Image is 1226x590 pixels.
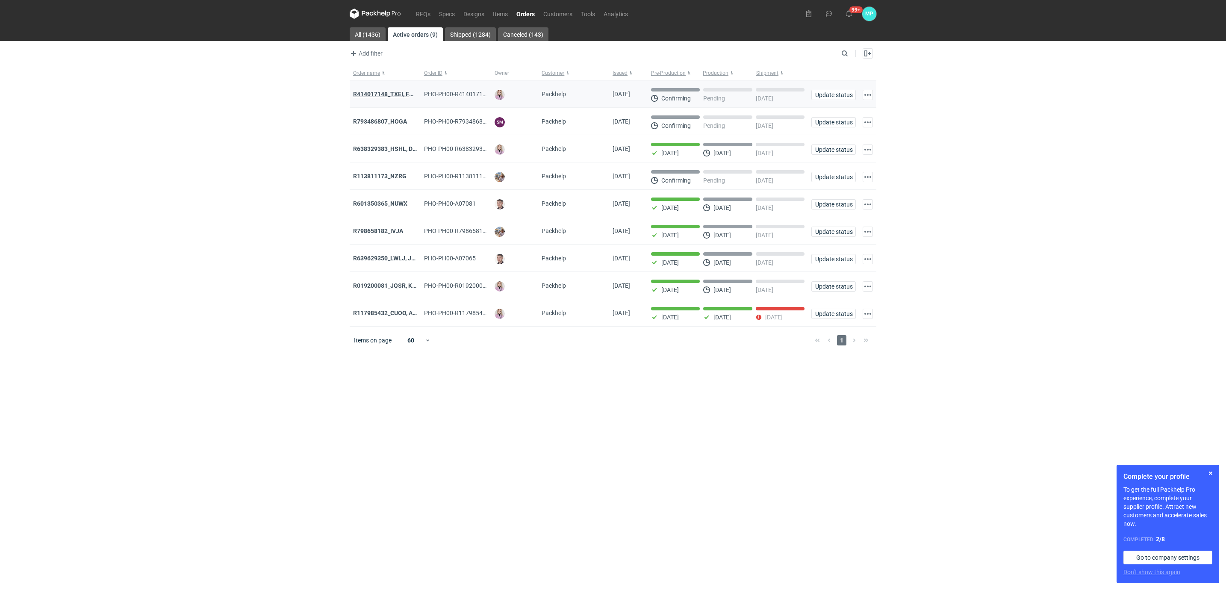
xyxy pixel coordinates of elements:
img: Michał Palasek [495,227,505,237]
svg: Packhelp Pro [350,9,401,19]
button: Update status [811,309,856,319]
button: Actions [863,145,873,155]
img: Klaudia Wiśniewska [495,90,505,100]
a: Canceled (143) [498,27,548,41]
p: [DATE] [713,150,731,156]
button: 99+ [842,7,856,21]
p: [DATE] [756,150,773,156]
a: Tools [577,9,599,19]
a: Orders [512,9,539,19]
span: Customer [542,70,564,77]
span: Pre-Production [651,70,686,77]
p: [DATE] [713,286,731,293]
button: Update status [811,227,856,237]
p: [DATE] [713,232,731,239]
p: [DATE] [661,286,679,293]
p: [DATE] [661,232,679,239]
button: Don’t show this again [1123,568,1180,576]
p: [DATE] [765,314,783,321]
button: Actions [863,199,873,209]
p: [DATE] [756,259,773,266]
figcaption: SM [495,117,505,127]
button: Add filter [348,48,383,59]
span: Update status [815,174,852,180]
p: [DATE] [756,204,773,211]
button: Update status [811,199,856,209]
button: Customer [538,66,609,80]
span: Add filter [348,48,383,59]
span: Order name [353,70,380,77]
span: 07/08/2025 [613,173,630,180]
span: Issued [613,70,628,77]
p: Pending [703,122,725,129]
span: PHO-PH00-A07065 [424,255,476,262]
p: [DATE] [661,314,679,321]
img: Michał Palasek [495,172,505,182]
p: To get the full Packhelp Pro experience, complete your supplier profile. Attract new customers an... [1123,485,1212,528]
button: Order ID [421,66,492,80]
span: 06/08/2025 [613,200,630,207]
button: Update status [811,117,856,127]
button: Actions [863,309,873,319]
a: R798658182_IVJA [353,227,403,234]
span: Production [703,70,728,77]
span: Update status [815,147,852,153]
a: All (1436) [350,27,386,41]
a: Designs [459,9,489,19]
span: PHO-PH00-R117985432_CUOO,-AZGB,-OQAV [424,310,545,316]
button: Actions [863,254,873,264]
a: R414017148_TXEI, FODU, EARC [353,91,439,97]
button: Actions [863,117,873,127]
button: Update status [811,172,856,182]
span: Update status [815,92,852,98]
a: Items [489,9,512,19]
span: Packhelp [542,255,566,262]
div: 60 [397,334,425,346]
span: Packhelp [542,200,566,207]
p: Pending [703,95,725,102]
img: Klaudia Wiśniewska [495,145,505,155]
p: Confirming [661,177,691,184]
p: [DATE] [756,232,773,239]
span: Packhelp [542,173,566,180]
button: Production [701,66,754,80]
img: Klaudia Wiśniewska [495,281,505,292]
div: Completed: [1123,535,1212,544]
span: Update status [815,311,852,317]
h1: Complete your profile [1123,472,1212,482]
span: Update status [815,119,852,125]
a: R639629350_LWLJ, JGWC [353,255,424,262]
a: R113811173_NZRG [353,173,407,180]
p: [DATE] [756,95,773,102]
a: R793486807_HOGA [353,118,407,125]
span: PHO-PH00-R113811173_NZRG [424,173,508,180]
a: Go to company settings [1123,551,1212,564]
span: Packhelp [542,91,566,97]
span: Owner [495,70,509,77]
button: Skip for now [1205,468,1216,478]
img: Maciej Sikora [495,254,505,264]
button: Actions [863,172,873,182]
figcaption: MP [862,7,876,21]
p: [DATE] [661,150,679,156]
button: Update status [811,145,856,155]
strong: 2 / 8 [1156,536,1165,543]
span: Order ID [424,70,442,77]
a: Customers [539,9,577,19]
span: 04/08/2025 [613,255,630,262]
span: PHO-PH00-R019200081_JQSR,-KAYL [424,282,556,289]
span: Update status [815,256,852,262]
span: PHO-PH00-R793486807_HOGA [424,118,509,125]
button: Issued [609,66,648,80]
a: Shipped (1284) [445,27,496,41]
button: Update status [811,90,856,100]
span: 1 [837,335,846,345]
span: 12/08/2025 [613,91,630,97]
a: R638329383_HSHL, DETO [353,145,424,152]
span: 31/07/2025 [613,282,630,289]
button: Actions [863,90,873,100]
p: [DATE] [756,122,773,129]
